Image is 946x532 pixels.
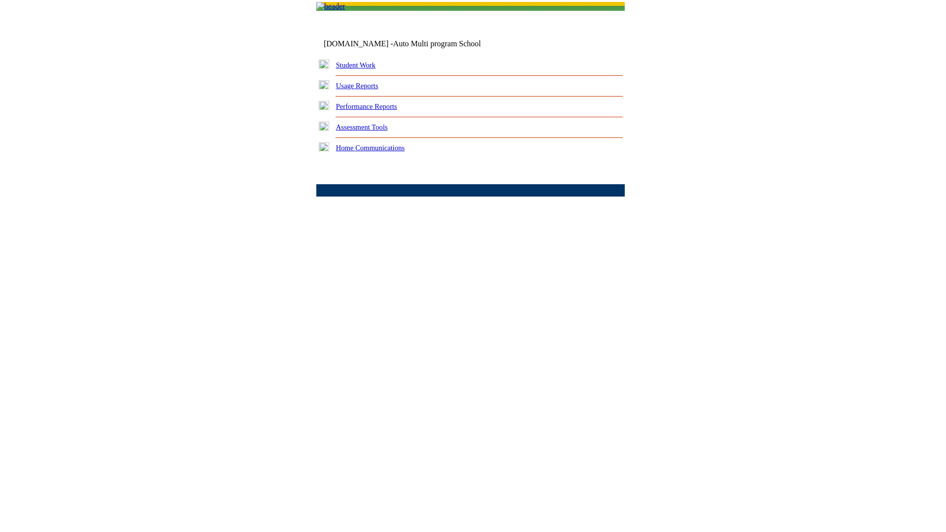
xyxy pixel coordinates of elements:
[319,142,329,151] img: plus.gif
[319,60,329,68] img: plus.gif
[319,80,329,89] img: plus.gif
[319,122,329,131] img: plus.gif
[336,61,375,69] a: Student Work
[336,123,388,131] a: Assessment Tools
[316,2,345,11] img: header
[336,102,397,110] a: Performance Reports
[324,39,505,48] td: [DOMAIN_NAME] -
[319,101,329,110] img: plus.gif
[336,144,405,152] a: Home Communications
[336,82,378,90] a: Usage Reports
[393,39,481,48] nobr: Auto Multi program School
